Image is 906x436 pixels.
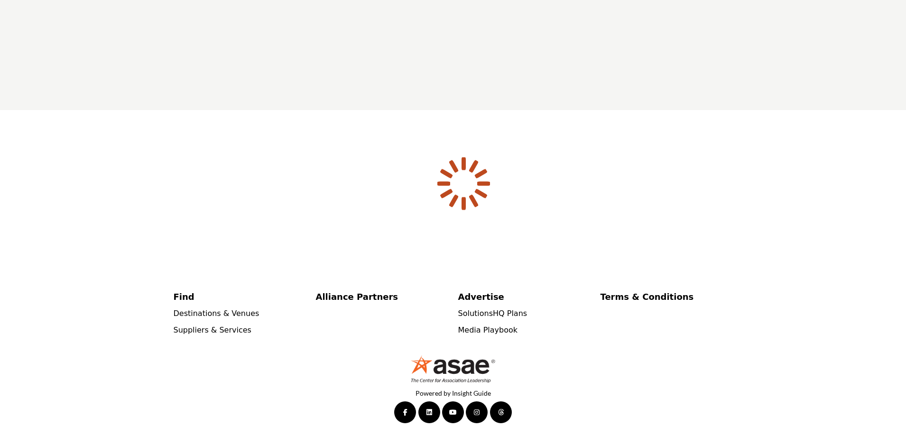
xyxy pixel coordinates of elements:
[174,309,259,318] a: Destinations & Venues
[490,401,512,423] a: Threads Link
[316,290,448,303] a: Alliance Partners
[601,290,733,303] a: Terms & Conditions
[458,325,518,334] a: Media Playbook
[458,309,527,318] a: SolutionsHQ Plans
[394,401,416,423] a: Facebook Link
[410,355,496,383] img: No Site Logo
[174,325,251,334] a: Suppliers & Services
[418,401,440,423] a: LinkedIn Link
[458,290,591,303] a: Advertise
[442,401,464,423] a: YouTube Link
[466,401,488,423] a: Instagram Link
[174,290,306,303] a: Find
[416,389,491,397] a: Powered by Insight Guide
